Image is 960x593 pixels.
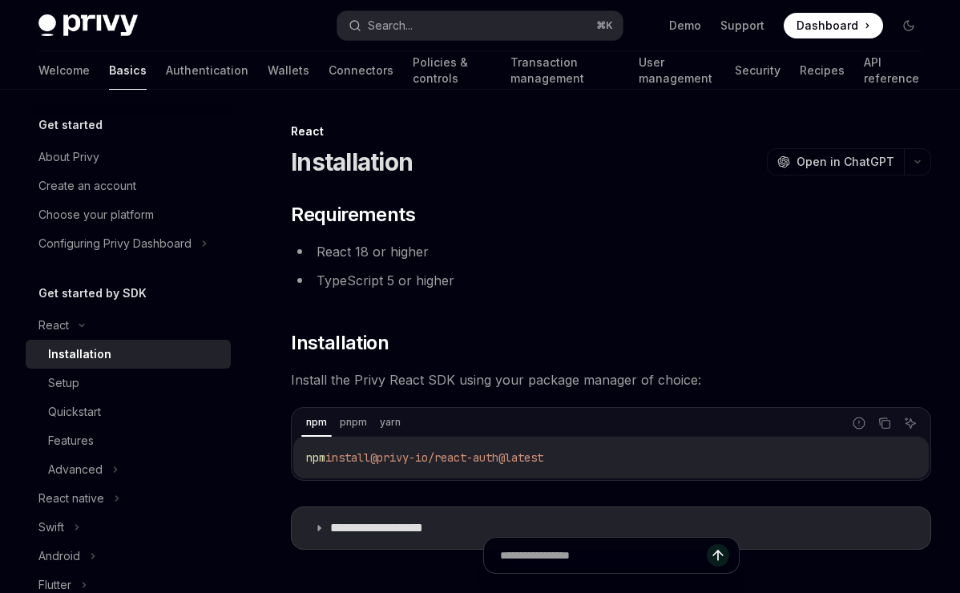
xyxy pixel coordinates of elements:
span: ⌘ K [596,19,613,32]
button: Ask AI [900,413,921,434]
div: React [291,123,931,139]
div: React [38,316,69,335]
button: Toggle dark mode [896,13,922,38]
button: Copy the contents from the code block [874,413,895,434]
div: Advanced [48,460,103,479]
span: Open in ChatGPT [797,154,894,170]
div: Android [38,547,80,566]
a: Policies & controls [413,51,491,90]
a: About Privy [26,143,231,171]
button: Search...⌘K [337,11,623,40]
a: Support [720,18,764,34]
span: Installation [291,330,389,356]
div: About Privy [38,147,99,167]
a: Features [26,426,231,455]
a: Wallets [268,51,309,90]
div: React native [38,489,104,508]
button: Open in ChatGPT [767,148,904,175]
div: Configuring Privy Dashboard [38,234,192,253]
h5: Get started by SDK [38,284,147,303]
div: pnpm [335,413,372,432]
a: Transaction management [510,51,619,90]
a: Basics [109,51,147,90]
a: Security [735,51,781,90]
span: Requirements [291,202,415,228]
span: @privy-io/react-auth@latest [370,450,543,465]
div: Features [48,431,94,450]
a: API reference [864,51,922,90]
a: Quickstart [26,397,231,426]
li: TypeScript 5 or higher [291,269,931,292]
div: Choose your platform [38,205,154,224]
a: Recipes [800,51,845,90]
div: Swift [38,518,64,537]
a: Choose your platform [26,200,231,229]
div: Installation [48,345,111,364]
a: Installation [26,340,231,369]
button: Report incorrect code [849,413,869,434]
div: Search... [368,16,413,35]
button: Send message [707,544,729,567]
div: Setup [48,373,79,393]
a: Setup [26,369,231,397]
a: Welcome [38,51,90,90]
a: Create an account [26,171,231,200]
div: yarn [375,413,405,432]
div: Create an account [38,176,136,196]
img: dark logo [38,14,138,37]
h5: Get started [38,115,103,135]
h1: Installation [291,147,413,176]
a: Dashboard [784,13,883,38]
div: npm [301,413,332,432]
a: User management [639,51,716,90]
span: install [325,450,370,465]
li: React 18 or higher [291,240,931,263]
a: Authentication [166,51,248,90]
div: Quickstart [48,402,101,422]
span: npm [306,450,325,465]
span: Dashboard [797,18,858,34]
span: Install the Privy React SDK using your package manager of choice: [291,369,931,391]
a: Connectors [329,51,393,90]
a: Demo [669,18,701,34]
